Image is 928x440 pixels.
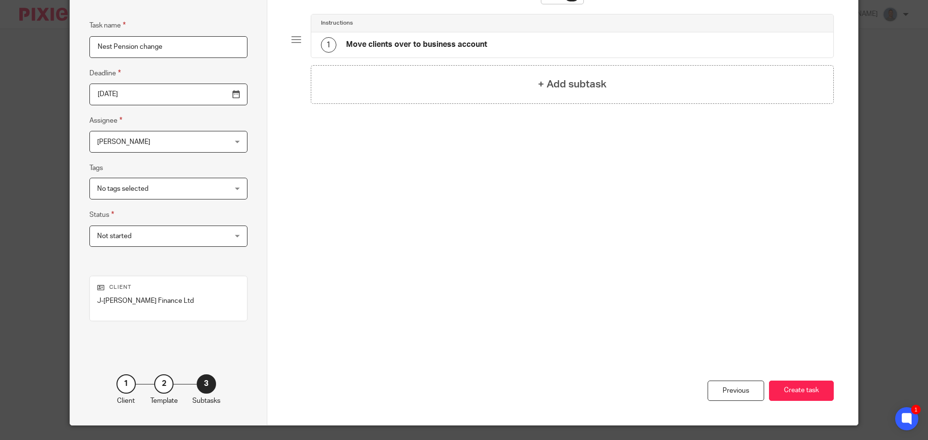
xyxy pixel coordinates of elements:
span: [PERSON_NAME] [97,139,150,145]
span: Not started [97,233,131,240]
div: Previous [708,381,764,401]
p: Client [117,396,135,406]
p: Client [97,284,240,291]
div: 1 [116,374,136,394]
label: Status [89,209,114,220]
h4: Move clients over to business account [346,40,487,50]
div: 1 [321,37,336,53]
input: Use the arrow keys to pick a date [89,84,247,105]
label: Deadline [89,68,121,79]
span: No tags selected [97,185,148,192]
label: Assignee [89,115,122,126]
p: J-[PERSON_NAME] Finance Ltd [97,296,240,306]
p: Template [150,396,178,406]
label: Task name [89,20,126,31]
p: Subtasks [192,396,220,406]
h4: Instructions [321,19,353,27]
div: 3 [197,374,216,394]
label: Tags [89,163,103,173]
input: Task name [89,36,247,58]
h4: + Add subtask [538,77,607,92]
button: Create task [769,381,834,401]
div: 2 [154,374,174,394]
div: 1 [911,405,921,414]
